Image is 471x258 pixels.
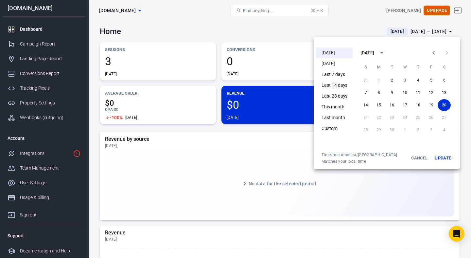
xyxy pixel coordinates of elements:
[360,61,372,74] span: Sunday
[322,159,397,164] span: Matches your local time
[438,74,451,86] button: 6
[411,74,425,86] button: 4
[399,61,411,74] span: Wednesday
[376,47,387,58] button: calendar view is open, switch to year view
[411,99,425,111] button: 18
[449,226,464,242] div: Open Intercom Messenger
[398,87,411,99] button: 10
[385,74,398,86] button: 2
[438,87,451,99] button: 13
[398,74,411,86] button: 3
[386,61,398,74] span: Tuesday
[385,99,398,111] button: 16
[316,69,353,80] li: Last 7 days
[359,87,372,99] button: 7
[316,80,353,91] li: Last 14 days
[425,87,438,99] button: 12
[372,87,385,99] button: 8
[316,91,353,101] li: Last 28 days
[359,74,372,86] button: 31
[360,49,374,56] div: [DATE]
[438,99,451,111] button: 20
[432,152,453,164] button: Update
[409,152,430,164] button: Cancel
[372,99,385,111] button: 15
[372,74,385,86] button: 1
[359,99,372,111] button: 14
[316,112,353,123] li: Last month
[316,101,353,112] li: This month
[427,46,440,59] button: Previous month
[438,61,450,74] span: Saturday
[316,123,353,134] li: Custom
[316,58,353,69] li: [DATE]
[316,47,353,58] li: [DATE]
[411,87,425,99] button: 11
[322,152,397,157] div: Timezone: America/[GEOGRAPHIC_DATA]
[385,87,398,99] button: 9
[373,61,385,74] span: Monday
[425,99,438,111] button: 19
[398,99,411,111] button: 17
[412,61,424,74] span: Thursday
[425,61,437,74] span: Friday
[425,74,438,86] button: 5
